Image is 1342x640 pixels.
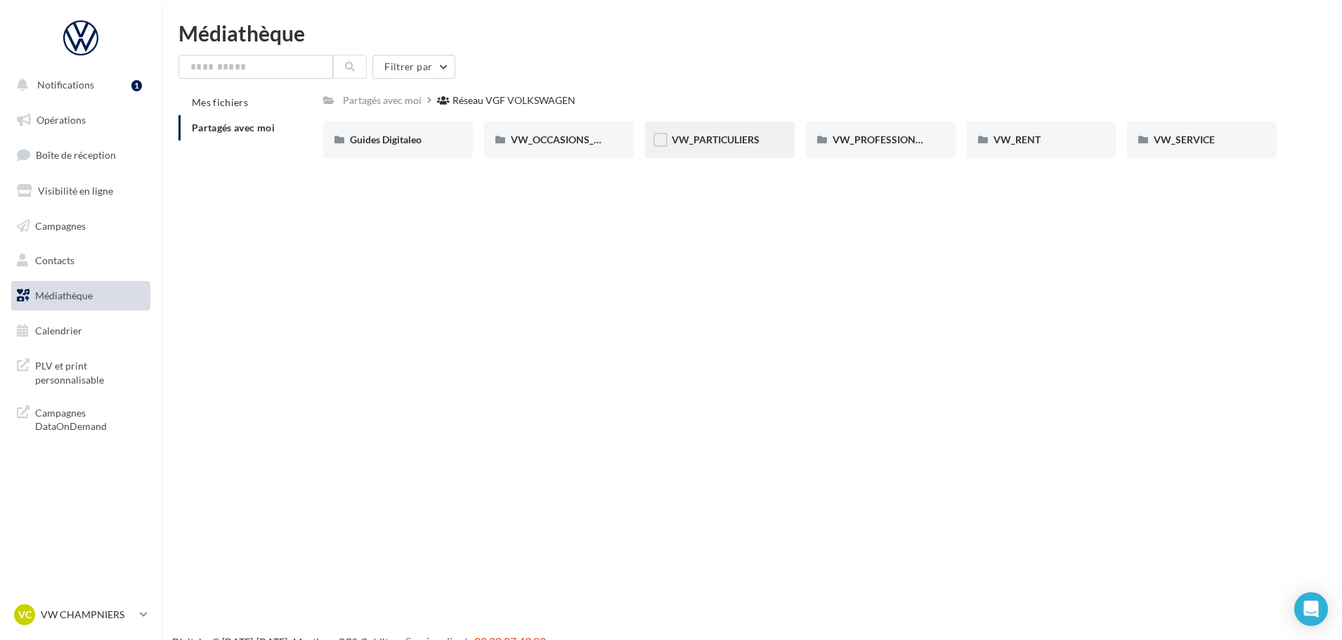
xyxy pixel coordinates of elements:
[37,114,86,126] span: Opérations
[8,398,153,439] a: Campagnes DataOnDemand
[11,601,150,628] a: VC VW CHAMPNIERS
[1154,133,1215,145] span: VW_SERVICE
[192,96,248,108] span: Mes fichiers
[8,351,153,392] a: PLV et print personnalisable
[8,140,153,170] a: Boîte de réception
[343,93,422,107] div: Partagés avec moi
[452,93,575,107] div: Réseau VGF VOLKSWAGEN
[350,133,422,145] span: Guides Digitaleo
[8,70,148,100] button: Notifications 1
[511,133,649,145] span: VW_OCCASIONS_GARANTIES
[35,356,145,386] span: PLV et print personnalisable
[178,22,1325,44] div: Médiathèque
[8,246,153,275] a: Contacts
[672,133,760,145] span: VW_PARTICULIERS
[35,289,93,301] span: Médiathèque
[8,176,153,206] a: Visibilité en ligne
[131,80,142,91] div: 1
[35,403,145,433] span: Campagnes DataOnDemand
[37,79,94,91] span: Notifications
[41,608,134,622] p: VW CHAMPNIERS
[372,55,455,79] button: Filtrer par
[35,325,82,337] span: Calendrier
[18,608,32,622] span: VC
[8,316,153,346] a: Calendrier
[192,122,275,133] span: Partagés avec moi
[1294,592,1328,626] div: Open Intercom Messenger
[8,211,153,241] a: Campagnes
[38,185,113,197] span: Visibilité en ligne
[36,149,116,161] span: Boîte de réception
[35,254,74,266] span: Contacts
[994,133,1041,145] span: VW_RENT
[8,105,153,135] a: Opérations
[35,219,86,231] span: Campagnes
[8,281,153,311] a: Médiathèque
[833,133,939,145] span: VW_PROFESSIONNELS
